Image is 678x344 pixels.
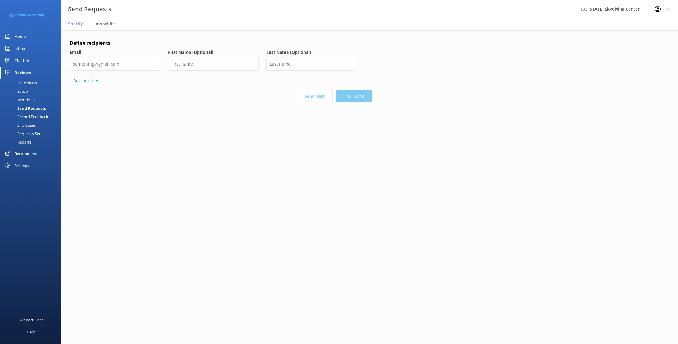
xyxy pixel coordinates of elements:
div: Home [15,30,26,42]
a: Mentions [4,96,61,104]
input: Last name [266,57,357,71]
a: Showcase [4,121,61,129]
div: Requests Sent [4,129,43,138]
span: Specify [68,21,83,27]
div: Recommend [15,148,38,160]
input: something@gmail.com [70,57,160,71]
img: 3-1676954853.png [9,10,44,20]
div: Showcase [4,121,35,129]
a: All Reviews [4,79,61,87]
label: Email [70,49,160,56]
a: Reports [4,138,61,146]
div: Mentions [4,96,35,104]
div: Chatbot [15,54,29,67]
a: Record Feedback [4,112,61,121]
div: Inbox [15,42,25,54]
a: Send Requests [4,104,61,112]
div: Reviews [15,67,31,79]
label: Last Name (Optional) [266,49,357,56]
label: First Name (Optional) [168,49,259,56]
a: Requests Sent [4,129,61,138]
h4: Define recipients [70,39,372,47]
h3: Send Requests [68,4,111,14]
input: First name [168,57,259,71]
div: Reports [4,138,31,146]
a: Setup [4,87,61,96]
div: Record Feedback [4,112,48,121]
div: Setup [4,87,28,96]
span: Import list [94,21,116,27]
p: + Add another [70,77,372,84]
div: Send Requests [4,104,46,112]
div: All Reviews [4,79,37,87]
div: Settings [15,160,29,172]
div: Support Docs [19,314,43,326]
div: Help [27,326,35,338]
